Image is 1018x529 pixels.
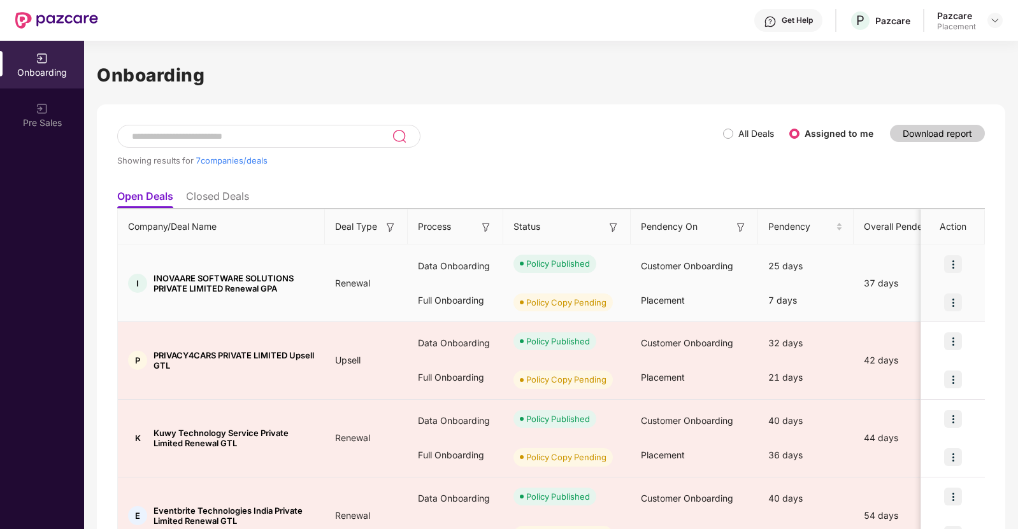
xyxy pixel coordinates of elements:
[854,353,962,367] div: 42 days
[154,505,315,526] span: Eventbrite Technologies India Private Limited Renewal GTL
[186,190,249,208] li: Closed Deals
[408,481,503,516] div: Data Onboarding
[944,255,962,273] img: icon
[128,274,147,293] div: I
[758,404,854,438] div: 40 days
[641,415,733,426] span: Customer Onboarding
[944,448,962,466] img: icon
[758,283,854,318] div: 7 days
[526,373,606,386] div: Policy Copy Pending
[944,410,962,428] img: icon
[758,249,854,283] div: 25 days
[97,61,1005,89] h1: Onboarding
[738,128,774,139] label: All Deals
[768,220,833,234] span: Pendency
[758,209,854,244] th: Pendency
[480,221,492,234] img: svg+xml;base64,PHN2ZyB3aWR0aD0iMTYiIGhlaWdodD0iMTYiIHZpZXdCb3g9IjAgMCAxNiAxNiIgZmlsbD0ibm9uZSIgeG...
[764,15,777,28] img: svg+xml;base64,PHN2ZyBpZD0iSGVscC0zMngzMiIgeG1sbnM9Imh0dHA6Ly93d3cudzMub3JnLzIwMDAvc3ZnIiB3aWR0aD...
[154,273,315,293] span: INOVAARE SOFTWARE SOLUTIONS PRIVATE LIMITED Renewal GPA
[526,451,606,463] div: Policy Copy Pending
[735,221,747,234] img: svg+xml;base64,PHN2ZyB3aWR0aD0iMTYiIGhlaWdodD0iMTYiIHZpZXdCb3g9IjAgMCAxNiAxNiIgZmlsbD0ibm9uZSIgeG...
[854,509,962,523] div: 54 days
[325,278,380,288] span: Renewal
[526,335,590,348] div: Policy Published
[117,190,173,208] li: Open Deals
[408,283,503,318] div: Full Onboarding
[418,220,451,234] span: Process
[128,506,147,525] div: E
[607,221,620,234] img: svg+xml;base64,PHN2ZyB3aWR0aD0iMTYiIGhlaWdodD0iMTYiIHZpZXdCb3g9IjAgMCAxNiAxNiIgZmlsbD0ibm9uZSIgeG...
[118,209,325,244] th: Company/Deal Name
[36,52,48,65] img: svg+xml;base64,PHN2ZyB3aWR0aD0iMjAiIGhlaWdodD0iMjAiIHZpZXdCb3g9IjAgMCAyMCAyMCIgZmlsbD0ibm9uZSIgeG...
[890,125,985,142] button: Download report
[335,220,377,234] span: Deal Type
[641,220,698,234] span: Pendency On
[641,337,733,348] span: Customer Onboarding
[944,332,962,350] img: icon
[641,449,685,460] span: Placement
[196,155,268,166] span: 7 companies/deals
[641,295,685,306] span: Placement
[856,13,864,28] span: P
[937,22,976,32] div: Placement
[15,12,98,29] img: New Pazcare Logo
[641,372,685,383] span: Placement
[408,249,503,283] div: Data Onboarding
[758,481,854,516] div: 40 days
[854,209,962,244] th: Overall Pendency
[854,276,962,290] div: 37 days
[325,355,371,365] span: Upsell
[937,10,976,22] div: Pazcare
[526,413,590,425] div: Policy Published
[325,510,380,521] span: Renewal
[758,438,854,472] div: 36 days
[641,493,733,504] span: Customer Onboarding
[944,370,962,388] img: icon
[526,296,606,309] div: Policy Copy Pending
[944,293,962,311] img: icon
[408,438,503,472] div: Full Onboarding
[758,360,854,395] div: 21 days
[513,220,540,234] span: Status
[408,404,503,438] div: Data Onboarding
[641,260,733,271] span: Customer Onboarding
[154,428,315,448] span: Kuwy Technology Service Private Limited Renewal GTL
[392,129,406,144] img: svg+xml;base64,PHN2ZyB3aWR0aD0iMjQiIGhlaWdodD0iMjUiIHZpZXdCb3g9IjAgMCAyNCAyNSIgZmlsbD0ibm9uZSIgeG...
[526,490,590,503] div: Policy Published
[154,350,315,370] span: PRIVACY4CARS PRIVATE LIMITED Upsell GTL
[944,488,962,505] img: icon
[36,102,48,115] img: svg+xml;base64,PHN2ZyB3aWR0aD0iMjAiIGhlaWdodD0iMjAiIHZpZXdCb3g9IjAgMCAyMCAyMCIgZmlsbD0ibm9uZSIgeG...
[128,428,147,448] div: K
[782,15,813,25] div: Get Help
[875,15,910,27] div: Pazcare
[384,221,397,234] img: svg+xml;base64,PHN2ZyB3aWR0aD0iMTYiIGhlaWdodD0iMTYiIHZpZXdCb3g9IjAgMCAxNiAxNiIgZmlsbD0ibm9uZSIgeG...
[408,326,503,360] div: Data Onboarding
[325,432,380,443] span: Renewal
[805,128,873,139] label: Assigned to me
[117,155,723,166] div: Showing results for
[758,326,854,360] div: 32 days
[990,15,1000,25] img: svg+xml;base64,PHN2ZyBpZD0iRHJvcGRvd24tMzJ4MzIiIHhtbG5zPSJodHRwOi8vd3d3LnczLm9yZy8yMDAwL3N2ZyIgd2...
[526,257,590,270] div: Policy Published
[854,431,962,445] div: 44 days
[921,209,985,244] th: Action
[128,351,147,370] div: P
[408,360,503,395] div: Full Onboarding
